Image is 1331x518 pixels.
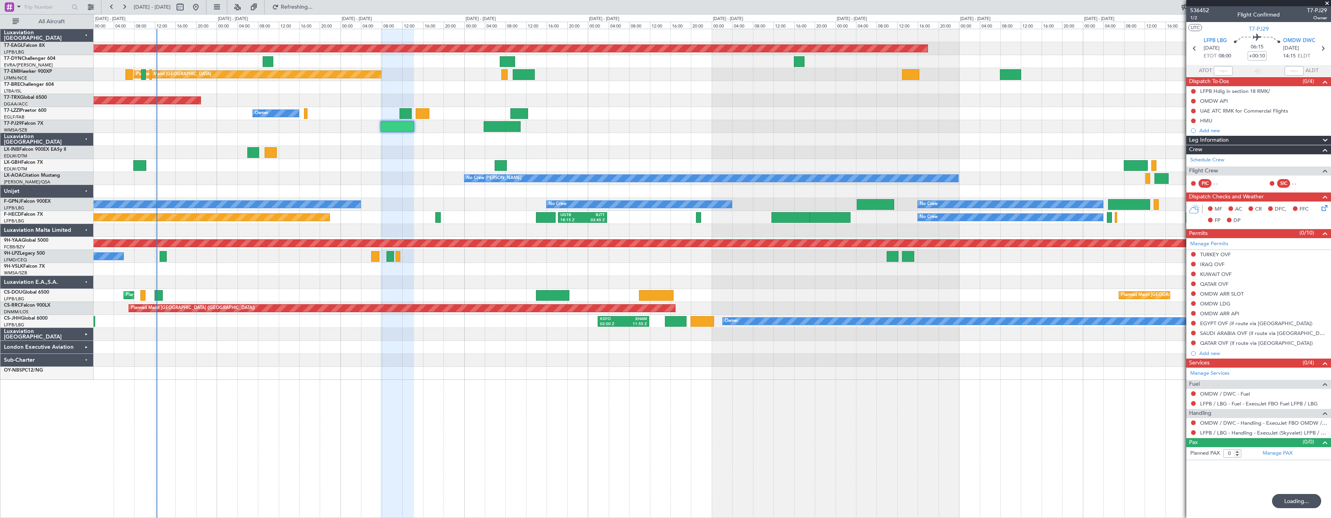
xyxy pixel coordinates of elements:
a: LX-GBHFalcon 7X [4,160,43,165]
div: No Crew [PERSON_NAME] [466,172,521,184]
span: T7-BRE [4,82,20,87]
a: LFMD/CEQ [4,257,27,263]
div: 16:00 [175,22,196,29]
span: DFC, [1275,205,1287,213]
div: LFPB Hdlg in section 18 RMK/ [1200,88,1270,94]
span: CR [1255,205,1262,213]
div: PIC [1198,179,1211,188]
a: T7-DYNChallenger 604 [4,56,55,61]
span: Flight Crew [1189,166,1218,176]
div: 12:00 [1021,22,1041,29]
button: UTC [1188,24,1202,31]
div: 12:00 [773,22,794,29]
div: No Crew [920,198,938,210]
div: 08:00 [753,22,773,29]
div: EHAM [624,316,647,322]
a: CS-DOUGlobal 6500 [4,290,49,295]
span: F-HECD [4,212,21,217]
div: 04:00 [609,22,629,29]
div: OMDW API [1200,98,1228,104]
div: TURKEY OVF [1200,251,1231,258]
div: 04:00 [361,22,381,29]
span: 1/2 [1190,15,1209,21]
span: (0/4) [1303,359,1314,367]
div: 00:00 [93,22,114,29]
span: T7-EAGL [4,43,23,48]
span: Handling [1189,409,1211,418]
div: Add new [1199,127,1327,134]
div: 04:00 [114,22,134,29]
div: Add new [1199,350,1327,357]
a: OMDW / DWC - Handling - ExecuJet FBO OMDW / DWC [1200,420,1327,426]
a: EVRA/[PERSON_NAME] [4,62,53,68]
div: No Crew [549,198,567,210]
div: 04:00 [980,22,1000,29]
div: 00:00 [217,22,237,29]
a: FCBB/BZV [4,244,25,250]
span: ELDT [1298,52,1310,60]
span: [DATE] [1204,44,1220,52]
div: [DATE] - [DATE] [218,16,248,22]
span: T7-PJ29 [1307,6,1327,15]
a: Manage Services [1190,370,1230,377]
span: DP [1233,217,1241,225]
a: LFMN/NCE [4,75,27,81]
a: LFPB/LBG [4,205,24,211]
span: Permits [1189,229,1208,238]
div: 20:00 [444,22,464,29]
a: OMDW / DWC - Fuel [1200,390,1250,397]
div: 04:00 [1103,22,1124,29]
span: Owner [1307,15,1327,21]
div: 08:00 [134,22,155,29]
div: HMU [1200,117,1212,124]
div: 16:00 [794,22,815,29]
div: 11:55 Z [624,322,647,327]
div: [DATE] - [DATE] [1084,16,1114,22]
span: MF [1215,205,1222,213]
div: No Crew [920,211,938,223]
a: [PERSON_NAME]/QSA [4,179,50,185]
a: F-GPNJFalcon 900EX [4,199,51,204]
div: [DATE] - [DATE] [589,16,619,22]
span: LX-AOA [4,173,22,178]
div: 04:00 [732,22,753,29]
input: Trip Number [24,1,69,13]
div: RJTT [582,213,605,218]
div: 16:00 [1042,22,1062,29]
a: OY-NBSPC12/NG [4,368,43,373]
div: 00:00 [588,22,608,29]
span: Refreshing... [280,4,313,10]
div: 12:00 [650,22,670,29]
button: All Aircraft [9,15,85,28]
a: T7-EMIHawker 900XP [4,69,52,74]
a: EGLF/FAB [4,114,24,120]
span: Pax [1189,438,1198,447]
div: QATAR OVF [1200,281,1228,287]
a: EDLW/DTM [4,153,27,159]
a: F-HECDFalcon 7X [4,212,43,217]
div: Loading... [1272,494,1321,508]
div: 20:00 [939,22,959,29]
div: 18:15 Z [560,218,583,223]
span: Dispatch Checks and Weather [1189,192,1264,202]
span: 06:15 [1251,43,1263,51]
div: OMDW ARR SLOT [1200,290,1244,297]
div: 04:00 [237,22,258,29]
span: T7-LZZI [4,108,20,113]
div: Planned Maint [GEOGRAPHIC_DATA] ([GEOGRAPHIC_DATA]) [126,289,250,301]
span: T7-DYN [4,56,22,61]
span: CS-DOU [4,290,22,295]
div: 08:00 [382,22,402,29]
span: 14:15 [1283,52,1296,60]
span: ETOT [1204,52,1217,60]
a: WMSA/SZB [4,270,27,276]
span: LX-GBH [4,160,21,165]
div: 12:00 [155,22,175,29]
div: UGTB [560,213,583,218]
div: [DATE] - [DATE] [95,16,125,22]
a: LFPB / LBG - Fuel - ExecuJet FBO Fuel LFPB / LBG [1200,400,1318,407]
span: AC [1235,205,1242,213]
div: 16:00 [1165,22,1186,29]
div: Owner [725,315,738,327]
div: - - [1213,180,1231,187]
